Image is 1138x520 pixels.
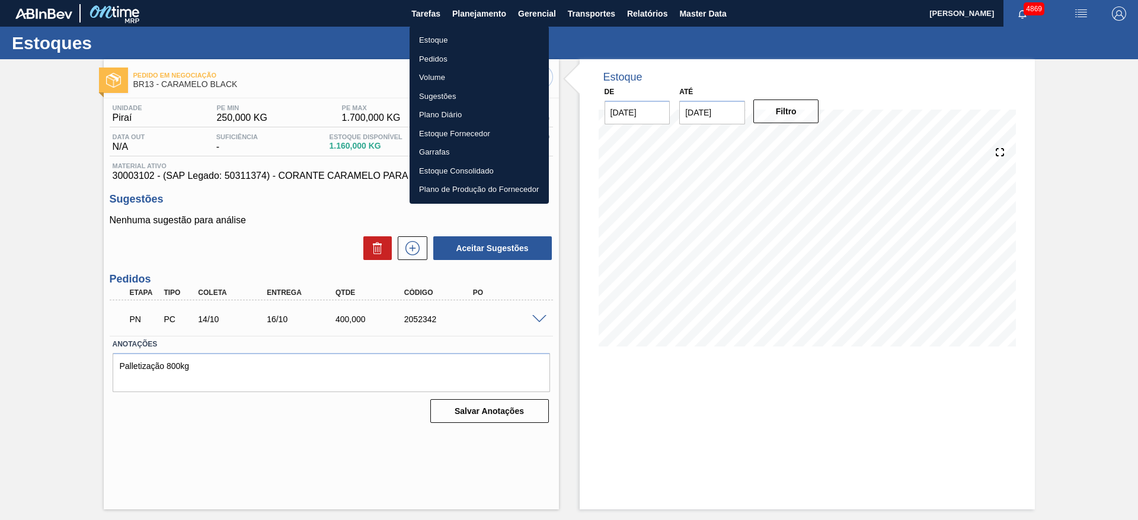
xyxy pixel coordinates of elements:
a: Estoque [410,31,549,50]
a: Estoque Fornecedor [410,124,549,143]
a: Sugestões [410,87,549,106]
a: Plano Diário [410,105,549,124]
a: Estoque Consolidado [410,162,549,181]
a: Pedidos [410,50,549,69]
a: Garrafas [410,143,549,162]
a: Volume [410,68,549,87]
a: Plano de Produção do Fornecedor [410,180,549,199]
